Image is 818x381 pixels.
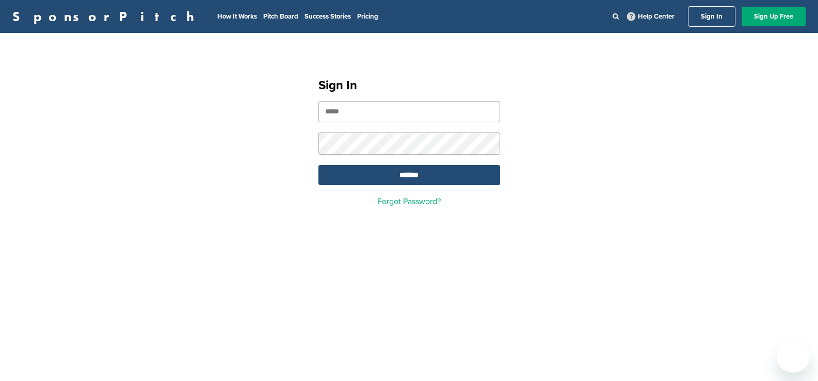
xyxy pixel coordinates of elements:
a: Help Center [625,10,677,23]
a: SponsorPitch [12,10,201,23]
a: Sign In [688,6,735,27]
iframe: Button to launch messaging window [777,340,810,373]
a: Success Stories [304,12,351,21]
a: Sign Up Free [742,7,806,26]
a: Pricing [357,12,378,21]
a: Pitch Board [263,12,298,21]
a: How It Works [217,12,257,21]
h1: Sign In [318,76,500,95]
a: Forgot Password? [377,196,441,207]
